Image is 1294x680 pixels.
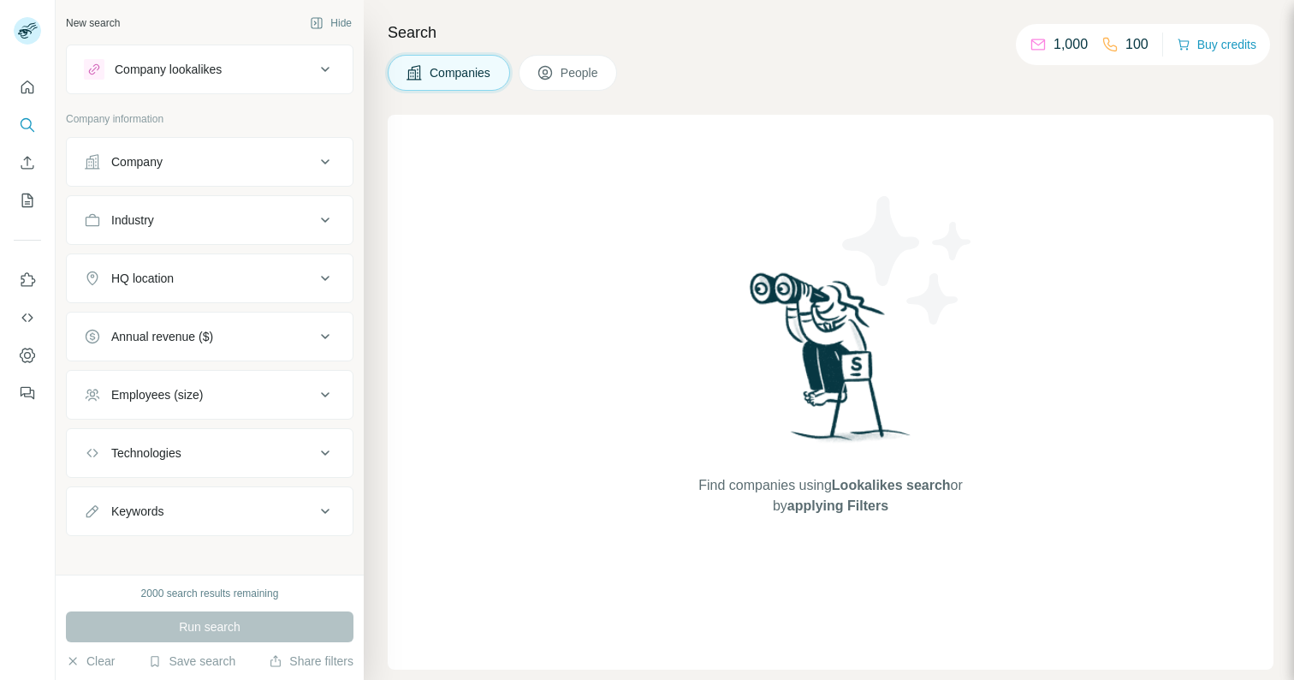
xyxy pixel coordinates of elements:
[111,444,181,462] div: Technologies
[14,340,41,371] button: Dashboard
[66,15,120,31] div: New search
[141,586,279,601] div: 2000 search results remaining
[67,141,353,182] button: Company
[561,64,600,81] span: People
[1125,34,1149,55] p: 100
[14,302,41,333] button: Use Surfe API
[14,185,41,216] button: My lists
[14,265,41,295] button: Use Surfe on LinkedIn
[67,258,353,299] button: HQ location
[430,64,492,81] span: Companies
[67,432,353,474] button: Technologies
[148,653,235,670] button: Save search
[693,475,967,516] span: Find companies using or by
[14,110,41,140] button: Search
[1177,33,1256,57] button: Buy credits
[14,378,41,409] button: Feedback
[1054,34,1088,55] p: 1,000
[67,316,353,357] button: Annual revenue ($)
[66,111,353,127] p: Company information
[111,503,163,520] div: Keywords
[67,491,353,532] button: Keywords
[832,478,951,492] span: Lookalikes search
[298,10,364,36] button: Hide
[787,498,888,513] span: applying Filters
[111,153,163,170] div: Company
[14,72,41,103] button: Quick start
[111,328,213,345] div: Annual revenue ($)
[269,653,353,670] button: Share filters
[67,200,353,241] button: Industry
[111,386,203,403] div: Employees (size)
[115,61,222,78] div: Company lookalikes
[388,21,1273,45] h4: Search
[66,653,115,670] button: Clear
[111,270,174,287] div: HQ location
[831,183,985,337] img: Surfe Illustration - Stars
[14,147,41,178] button: Enrich CSV
[67,374,353,415] button: Employees (size)
[111,212,154,229] div: Industry
[67,49,353,90] button: Company lookalikes
[742,268,920,459] img: Surfe Illustration - Woman searching with binoculars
